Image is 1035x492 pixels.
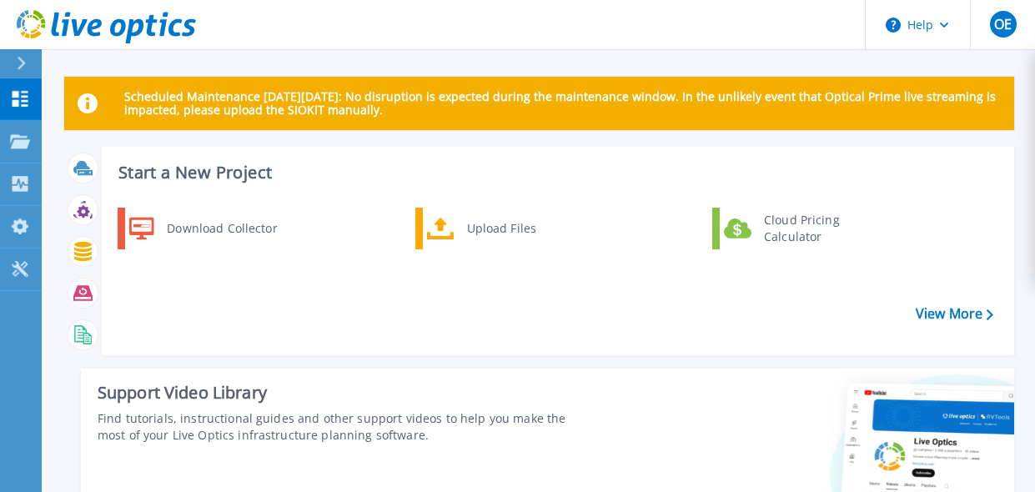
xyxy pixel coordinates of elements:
div: Support Video Library [98,382,582,404]
div: Cloud Pricing Calculator [756,212,879,245]
a: Download Collector [118,208,289,249]
a: View More [916,306,993,322]
div: Upload Files [459,212,582,245]
div: Download Collector [158,212,284,245]
div: Find tutorials, instructional guides and other support videos to help you make the most of your L... [98,410,582,444]
p: Scheduled Maintenance [DATE][DATE]: No disruption is expected during the maintenance window. In t... [124,90,1001,117]
a: Cloud Pricing Calculator [712,208,883,249]
a: Upload Files [415,208,586,249]
span: OE [994,18,1012,31]
h3: Start a New Project [118,163,992,182]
